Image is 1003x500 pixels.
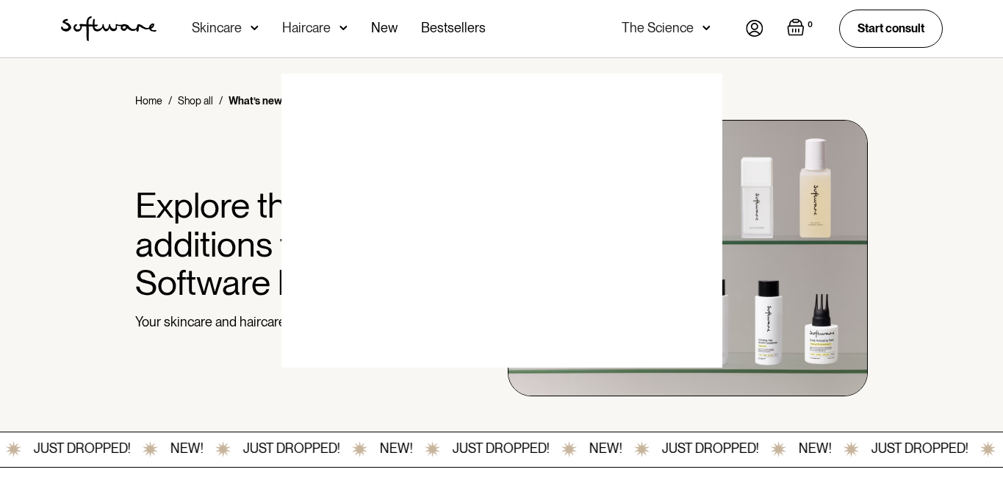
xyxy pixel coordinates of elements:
[282,21,331,35] div: Haircare
[662,440,759,458] div: JUST DROPPED!
[281,74,722,368] img: blank image
[170,440,204,458] div: NEW!
[219,93,223,108] div: /
[61,16,157,41] img: Software Logo
[168,93,172,108] div: /
[839,10,943,47] a: Start consult
[339,21,348,35] img: arrow down
[453,440,550,458] div: JUST DROPPED!
[622,21,694,35] div: The Science
[178,93,213,108] a: Shop all
[61,16,157,41] a: home
[34,440,131,458] div: JUST DROPPED!
[229,93,288,108] div: What’s new?
[380,440,413,458] div: NEW!
[787,18,816,39] a: Open empty cart
[799,440,832,458] div: NEW!
[805,18,816,32] div: 0
[589,440,622,458] div: NEW!
[135,186,421,302] h1: Explore the latest additions to our Software line-up
[243,440,340,458] div: JUST DROPPED!
[871,440,968,458] div: JUST DROPPED!
[135,93,162,108] a: Home
[251,21,259,35] img: arrow down
[135,314,421,330] p: Your skincare and haircare routine’s new MVPs.
[702,21,711,35] img: arrow down
[192,21,242,35] div: Skincare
